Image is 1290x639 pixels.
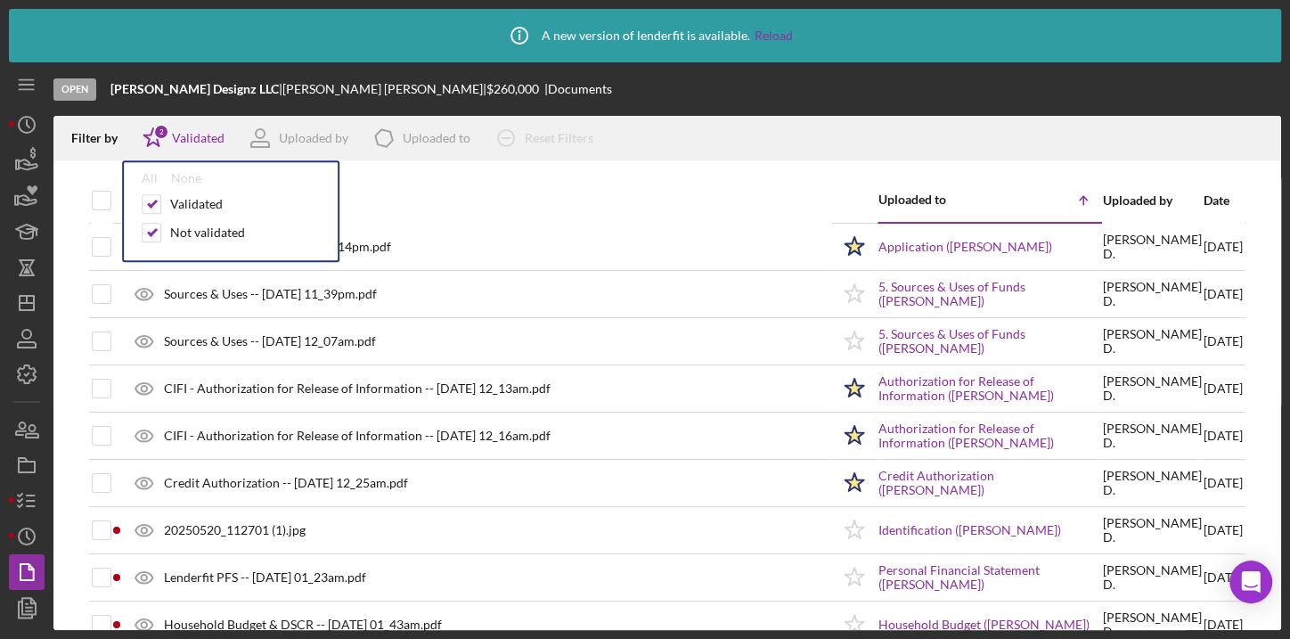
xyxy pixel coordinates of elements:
a: 5. Sources & Uses of Funds ([PERSON_NAME]) [878,280,1101,308]
div: [DATE] [1204,225,1243,270]
div: [DATE] [1204,461,1243,505]
b: [PERSON_NAME] Designz LLC [110,81,279,96]
div: [PERSON_NAME] D . [1103,327,1202,356]
div: Credit Authorization -- [DATE] 12_25am.pdf [164,476,408,490]
a: 5. Sources & Uses of Funds ([PERSON_NAME]) [878,327,1101,356]
button: Reset Filters [484,120,611,156]
div: [DATE] [1204,508,1243,553]
span: $260,000 [486,81,539,96]
div: Uploaded by [1103,193,1202,208]
div: [PERSON_NAME] D . [1103,469,1202,497]
div: [PERSON_NAME] D . [1103,374,1202,403]
div: Sources & Uses -- [DATE] 12_07am.pdf [164,334,376,348]
div: Household Budget & DSCR -- [DATE] 01_43am.pdf [164,618,442,632]
div: [PERSON_NAME] D . [1103,280,1202,308]
div: All [142,171,158,185]
div: [PERSON_NAME] D . [1103,233,1202,261]
div: Open [53,78,96,101]
a: Credit Authorization ([PERSON_NAME]) [878,469,1101,497]
a: Household Budget ([PERSON_NAME]) [878,618,1090,632]
a: Personal Financial Statement ([PERSON_NAME]) [878,563,1101,592]
div: [DATE] [1204,319,1243,364]
div: [PERSON_NAME] D . [1103,563,1202,592]
div: Lenderfit PFS -- [DATE] 01_23am.pdf [164,570,366,585]
div: [PERSON_NAME] D . [1103,422,1202,450]
div: None [171,171,201,185]
a: Authorization for Release of Information ([PERSON_NAME]) [878,422,1101,450]
div: Uploaded to [403,131,470,145]
div: Reset Filters [525,120,593,156]
a: Application ([PERSON_NAME]) [878,240,1052,254]
div: 20250520_112701 (1).jpg [164,523,306,537]
a: Reload [755,29,793,43]
div: [PERSON_NAME] D . [1103,610,1202,639]
div: Document [131,193,830,208]
div: Sources & Uses -- [DATE] 11_39pm.pdf [164,287,377,301]
div: CIFI - Authorization for Release of Information -- [DATE] 12_16am.pdf [164,429,551,443]
div: [DATE] [1204,366,1243,411]
div: [PERSON_NAME] D . [1103,516,1202,545]
div: | [110,82,282,96]
div: 2 [153,124,169,140]
div: Date [1204,193,1243,208]
div: Validated [170,197,223,211]
div: Filter by [71,131,131,145]
div: Uploaded to [878,193,990,207]
div: [PERSON_NAME] [PERSON_NAME] | [282,82,486,96]
div: Open Intercom Messenger [1229,561,1272,603]
div: | Documents [544,82,612,96]
div: Validated [172,131,225,145]
div: A new version of lenderfit is available. [497,13,793,58]
a: Authorization for Release of Information ([PERSON_NAME]) [878,374,1101,403]
a: Identification ([PERSON_NAME]) [878,523,1061,537]
div: [DATE] [1204,272,1243,316]
div: Not validated [170,225,245,240]
div: Uploaded by [279,131,348,145]
div: [DATE] [1204,555,1243,600]
div: [DATE] [1204,414,1243,458]
div: CIFI - Authorization for Release of Information -- [DATE] 12_13am.pdf [164,381,551,396]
